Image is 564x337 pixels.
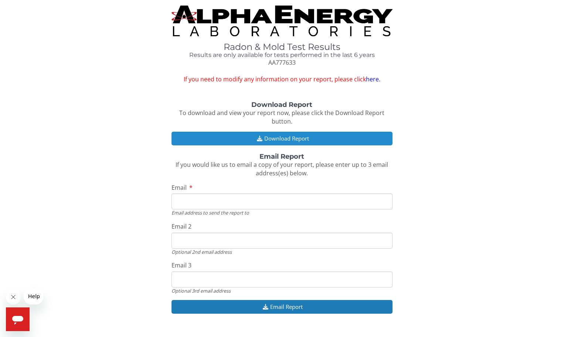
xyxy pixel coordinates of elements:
[171,75,393,84] span: If you need to modify any information on your report, please click
[171,52,393,58] h4: Results are only available for tests performed in the last 6 years
[171,42,393,52] h1: Radon & Mold Test Results
[171,132,393,145] button: Download Report
[171,287,393,294] div: Optional 3rd email address
[171,249,393,255] div: Optional 2nd email address
[6,307,30,331] iframe: Button to launch messaging window
[6,290,21,304] iframe: Close message
[259,152,304,161] strong: Email Report
[171,300,393,314] button: Email Report
[171,261,191,269] span: Email 3
[251,101,312,109] strong: Download Report
[176,161,388,177] span: If you would like us to email a copy of your report, please enter up to 3 email address(es) below.
[171,6,393,36] img: TightCrop.jpg
[366,75,380,83] a: here.
[171,183,187,192] span: Email
[171,209,393,216] div: Email address to send the report to
[24,288,43,304] iframe: Message from company
[179,109,384,125] span: To download and view your report now, please click the Download Report button.
[268,58,296,67] span: AA777633
[171,222,191,230] span: Email 2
